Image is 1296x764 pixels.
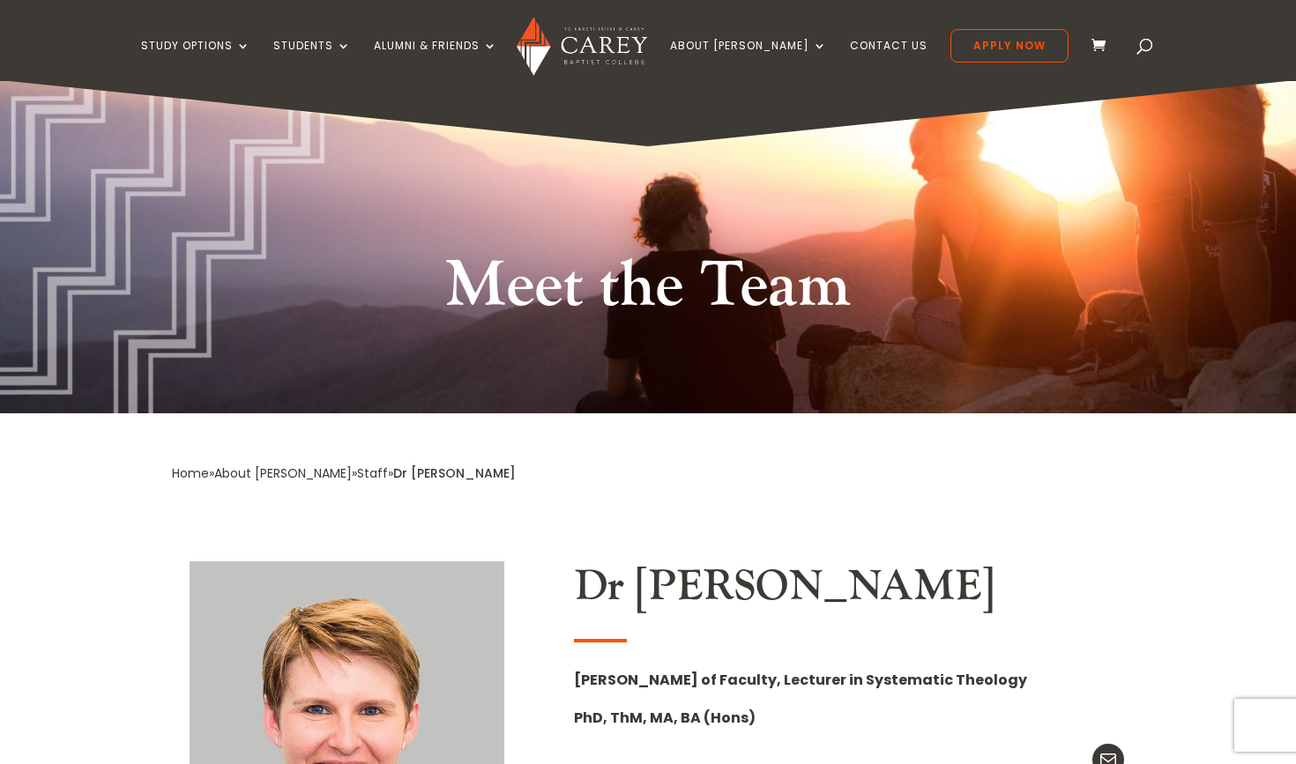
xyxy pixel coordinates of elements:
[574,670,1027,690] strong: [PERSON_NAME] of Faculty, Lecturer in Systematic Theology
[393,462,516,486] div: Dr [PERSON_NAME]
[172,462,393,486] div: » » »
[414,245,882,337] h1: Meet the Team
[214,464,352,482] a: About [PERSON_NAME]
[574,708,756,728] strong: PhD, ThM, MA, BA (Hons)
[517,17,646,76] img: Carey Baptist College
[141,40,250,81] a: Study Options
[374,40,497,81] a: Alumni & Friends
[273,40,351,81] a: Students
[670,40,827,81] a: About [PERSON_NAME]
[850,40,927,81] a: Contact Us
[172,464,209,482] a: Home
[950,29,1069,63] a: Apply Now
[357,464,388,482] a: Staff
[574,561,1124,621] h2: Dr [PERSON_NAME]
